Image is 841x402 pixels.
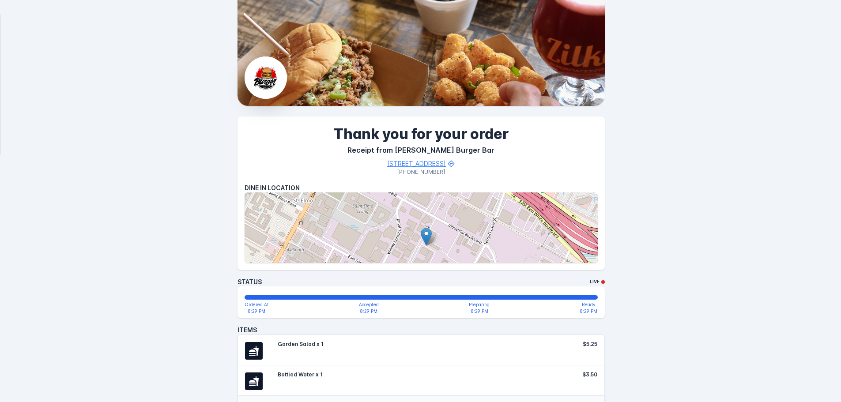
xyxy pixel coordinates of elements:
div: 8:29 PM [360,308,377,315]
div: Ordered At [245,301,269,308]
div: Accepted [359,301,379,308]
img: Business Logo [245,56,287,99]
span: Bottled Water x 1 [278,371,539,379]
span: Dine In Location [245,184,300,192]
span: Garden Salad x 1 [278,340,539,348]
h4: Items [238,325,605,334]
span: $5.25 [583,340,597,348]
div: Ready [582,301,596,308]
h4: Live [590,278,600,285]
div: 8:29 PM [471,308,488,315]
h1: Thank you for your order [245,124,598,145]
h4: Status [238,277,262,286]
div: 8:29 PM [248,308,265,315]
img: Marker [421,228,432,246]
span: $3.50 [582,371,597,379]
div: [PHONE_NUMBER] [245,168,598,176]
div: [STREET_ADDRESS] [387,159,446,168]
h3: Receipt from [PERSON_NAME] Burger Bar [245,145,598,155]
div: 8:29 PM [580,308,597,315]
div: Preparing [469,301,490,308]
